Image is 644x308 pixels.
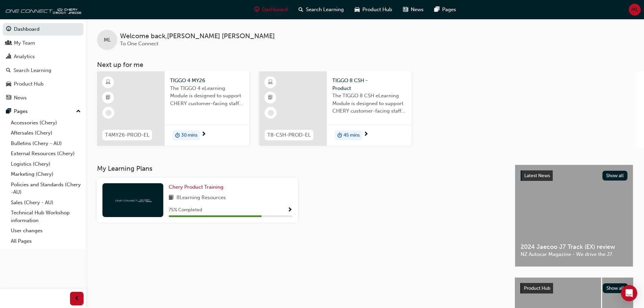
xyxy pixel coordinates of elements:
span: prev-icon [74,294,79,303]
a: search-iconSearch Learning [293,3,349,17]
span: news-icon [6,95,11,101]
span: car-icon [6,81,11,87]
a: pages-iconPages [429,3,461,17]
button: DashboardMy TeamAnalyticsSearch LearningProduct HubNews [3,22,84,105]
button: Pages [3,105,84,118]
span: Chery Product Training [169,184,223,190]
a: Latest NewsShow all [521,170,627,181]
a: T4MY26-PROD-ELTIGGO 4 MY26The TIGGO 4 eLearning Module is designed to support CHERY customer-faci... [97,71,249,146]
span: up-icon [76,107,81,116]
a: Accessories (Chery) [8,118,84,128]
span: Dashboard [262,6,288,14]
span: guage-icon [6,26,11,32]
a: Marketing (Chery) [8,169,84,180]
a: Dashboard [3,23,84,35]
a: Technical Hub Workshop information [8,208,84,226]
a: Latest NewsShow all2024 Jaecoo J7 Track (EX) reviewNZ Autocar Magazine - We drive the J7. [515,165,633,267]
span: learningResourceType_ELEARNING-icon [106,78,111,87]
span: 8 Learning Resources [176,194,226,202]
span: 75 % Completed [169,206,202,214]
a: News [3,92,84,104]
span: booktick-icon [268,93,273,102]
span: 45 mins [343,132,360,139]
a: news-iconNews [398,3,429,17]
div: Pages [14,108,28,115]
span: guage-icon [254,5,259,14]
span: TIGGO 4 MY26 [170,77,244,85]
a: Chery Product Training [169,183,226,191]
span: Latest News [524,173,550,179]
span: Product Hub [362,6,392,14]
span: booktick-icon [106,93,111,102]
span: learningRecordVerb_NONE-icon [268,110,274,116]
div: Open Intercom Messenger [621,285,637,301]
span: people-icon [6,40,11,46]
a: T8-CSH-PROD-ELTIGGO 8 CSH - ProductThe TIGGO 8 CSH eLearning Module is designed to support CHERY ... [259,71,411,146]
span: learningRecordVerb_NONE-icon [105,110,112,116]
span: search-icon [6,68,11,74]
span: ML [104,36,111,44]
img: oneconnect [3,3,81,16]
button: Show all [603,283,628,293]
a: car-iconProduct Hub [349,3,398,17]
span: duration-icon [337,131,342,140]
span: duration-icon [175,131,180,140]
span: NZ Autocar Magazine - We drive the J7. [521,251,627,258]
span: news-icon [403,5,408,14]
a: Analytics [3,50,84,63]
a: Product Hub [3,78,84,90]
span: pages-icon [434,5,439,14]
a: Product HubShow all [520,283,628,294]
span: next-icon [363,132,368,138]
span: Show Progress [287,207,292,213]
div: News [14,94,27,102]
span: car-icon [355,5,360,14]
h3: Next up for me [86,61,644,69]
span: 2024 Jaecoo J7 Track (EX) review [521,243,627,251]
span: book-icon [169,194,174,202]
span: chart-icon [6,54,11,60]
span: learningResourceType_ELEARNING-icon [268,78,273,87]
a: Logistics (Chery) [8,159,84,169]
span: News [411,6,424,14]
div: My Team [14,39,35,47]
span: To One Connect [120,41,158,47]
a: Aftersales (Chery) [8,128,84,138]
span: Search Learning [306,6,344,14]
div: Search Learning [14,67,51,74]
a: All Pages [8,236,84,246]
img: oneconnect [114,197,151,203]
button: Show all [602,171,628,181]
a: Bulletins (Chery - AU) [8,138,84,149]
div: Analytics [14,53,35,61]
div: Product Hub [14,80,44,88]
span: ML [631,6,638,14]
span: Product Hub [524,285,550,291]
a: External Resources (Chery) [8,148,84,159]
span: T8-CSH-PROD-EL [267,131,311,139]
a: guage-iconDashboard [249,3,293,17]
a: My Team [3,37,84,49]
span: T4MY26-PROD-EL [105,131,149,139]
span: Pages [442,6,456,14]
span: next-icon [201,132,206,138]
h3: My Learning Plans [97,165,504,172]
button: Show Progress [287,206,292,214]
a: Search Learning [3,64,84,77]
span: The TIGGO 8 CSH eLearning Module is designed to support CHERY customer-facing staff with the prod... [332,92,406,115]
span: Welcome back , [PERSON_NAME] [PERSON_NAME] [120,32,275,40]
a: User changes [8,226,84,236]
span: search-icon [299,5,303,14]
span: TIGGO 8 CSH - Product [332,77,406,92]
span: 30 mins [181,132,197,139]
span: pages-icon [6,109,11,115]
span: The TIGGO 4 eLearning Module is designed to support CHERY customer-facing staff with the product ... [170,85,244,108]
a: Policies and Standards (Chery -AU) [8,180,84,197]
a: Sales (Chery - AU) [8,197,84,208]
button: ML [629,4,641,16]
